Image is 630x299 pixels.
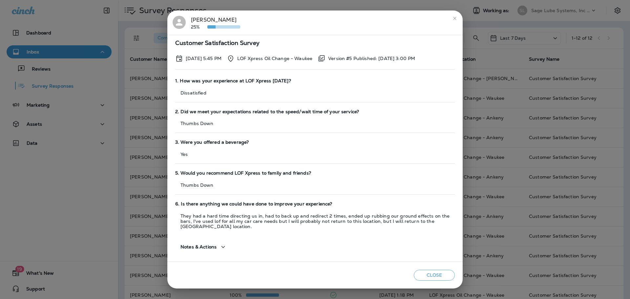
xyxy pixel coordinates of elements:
[175,238,232,256] button: Notes & Actions
[175,40,455,46] span: Customer Satisfaction Survey
[175,152,455,157] p: Yes
[237,56,312,61] p: LOF Xpress Oil Change - Waukee
[180,244,217,250] span: Notes & Actions
[175,109,455,115] span: 2. Did we meet your expectations related to the speed/wait time of your service?
[191,16,240,30] div: [PERSON_NAME]
[450,13,460,24] button: close
[186,56,221,61] p: Sep 14, 2025 5:45 PM
[175,121,455,126] p: Thumbs Down
[175,78,455,84] span: 1. How was your experience at LOF Xpress [DATE]?
[175,182,455,188] p: Thumbs Down
[328,56,415,61] p: Version #5 Published: [DATE] 3:00 PM
[175,139,455,145] span: 3. Were you offered a beverage?
[175,90,455,96] p: Dissatisfied
[414,270,455,281] button: Close
[175,170,455,176] span: 5. Would you recommend LOF Xpress to family and friends?
[175,201,455,207] span: 6. Is there anything we could have done to improve your experience?
[191,24,207,30] p: 25%
[175,213,455,229] p: They had a hard time directing us in, had to back up and redirect 2 times, ended up rubbing our g...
